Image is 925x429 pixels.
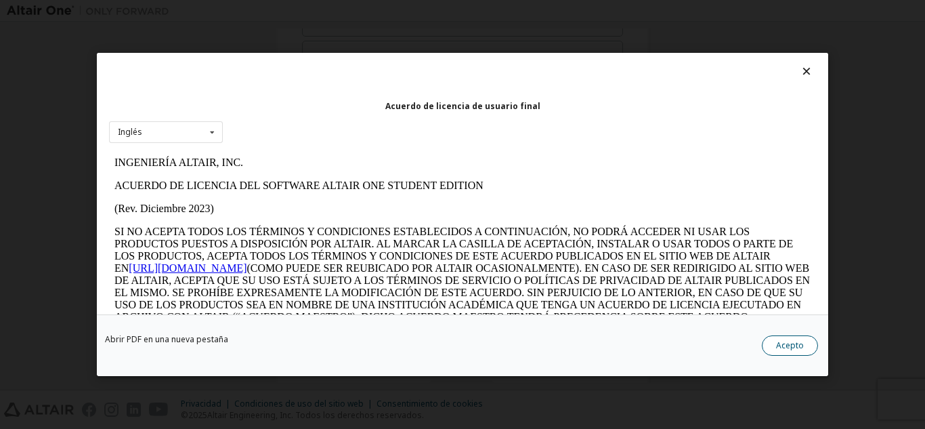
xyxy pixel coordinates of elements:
[105,333,228,345] font: Abrir PDF en una nueva pestaña
[5,28,374,40] font: ACUERDO DE LICENCIA DEL SOFTWARE ALTAIR ONE STUDENT EDITION
[20,111,137,123] a: [URL][DOMAIN_NAME]
[5,5,134,17] font: INGENIERÍA ALTAIR, INC.
[5,111,701,171] font: (COMO PUEDE SER REUBICADO POR ALTAIR OCASIONALMENTE). EN CASO DE SER REDIRIGIDO AL SITIO WEB DE A...
[118,126,142,138] font: Inglés
[385,100,540,112] font: Acuerdo de licencia de usuario final
[762,335,818,356] button: Acepto
[776,340,804,351] font: Acepto
[5,52,105,63] font: (Rev. Diciembre 2023)
[5,183,686,243] font: Este Acuerdo de Licencia del Software Altair One Student Edition (el "Acuerdo") se celebra entre ...
[105,335,228,344] a: Abrir PDF en una nueva pestaña
[5,75,684,123] font: SI NO ACEPTA TODOS LOS TÉRMINOS Y CONDICIONES ESTABLECIDOS A CONTINUACIÓN, NO PODRÁ ACCEDER NI US...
